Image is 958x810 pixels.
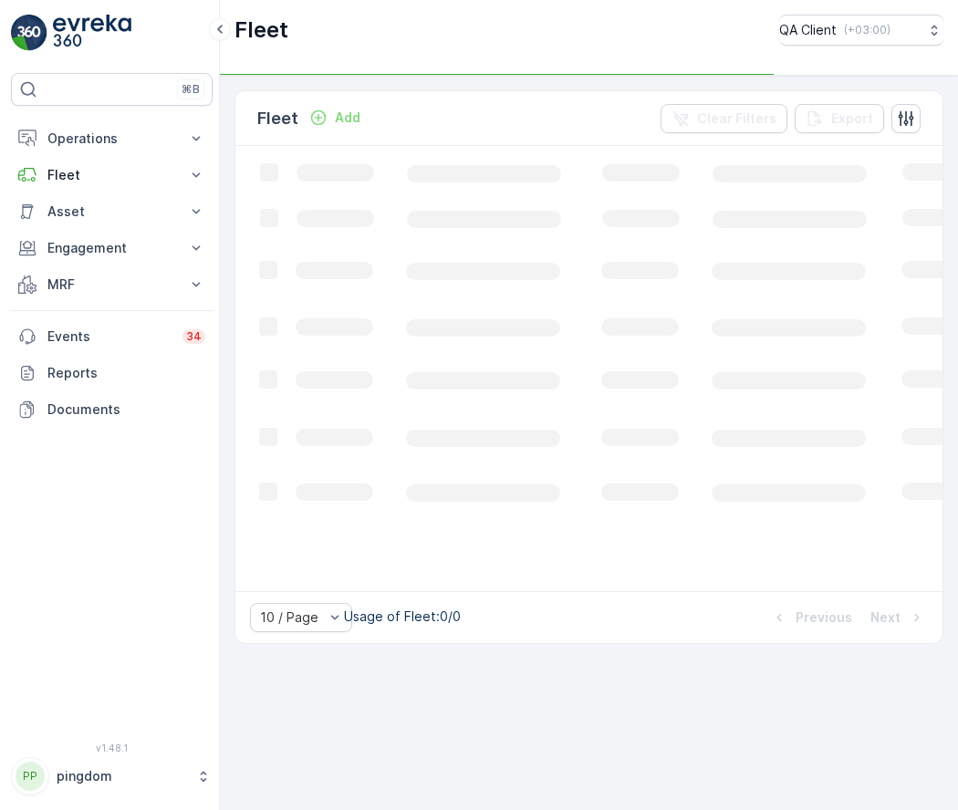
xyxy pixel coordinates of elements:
[11,391,213,428] a: Documents
[344,607,461,626] p: Usage of Fleet : 0/0
[768,607,854,628] button: Previous
[47,166,176,184] p: Fleet
[11,157,213,193] button: Fleet
[302,107,368,129] button: Add
[796,608,852,627] p: Previous
[11,230,213,266] button: Engagement
[11,193,213,230] button: Asset
[11,120,213,157] button: Operations
[47,202,176,221] p: Asset
[11,742,213,753] span: v 1.48.1
[47,364,205,382] p: Reports
[47,327,172,346] p: Events
[831,109,873,128] p: Export
[844,23,890,37] p: ( +03:00 )
[870,608,901,627] p: Next
[234,16,288,45] p: Fleet
[697,109,776,128] p: Clear Filters
[11,355,213,391] a: Reports
[11,757,213,795] button: PPpingdom
[257,106,298,131] p: Fleet
[11,318,213,355] a: Events34
[779,21,837,39] p: QA Client
[869,607,928,628] button: Next
[47,130,176,148] p: Operations
[186,329,202,344] p: 34
[11,266,213,303] button: MRF
[335,109,360,127] p: Add
[11,15,47,51] img: logo
[47,275,176,294] p: MRF
[661,104,787,133] button: Clear Filters
[795,104,884,133] button: Export
[779,15,943,46] button: QA Client(+03:00)
[57,767,187,785] p: pingdom
[53,15,131,51] img: logo_light-DOdMpM7g.png
[16,762,45,791] div: PP
[47,400,205,419] p: Documents
[47,239,176,257] p: Engagement
[182,82,200,97] p: ⌘B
